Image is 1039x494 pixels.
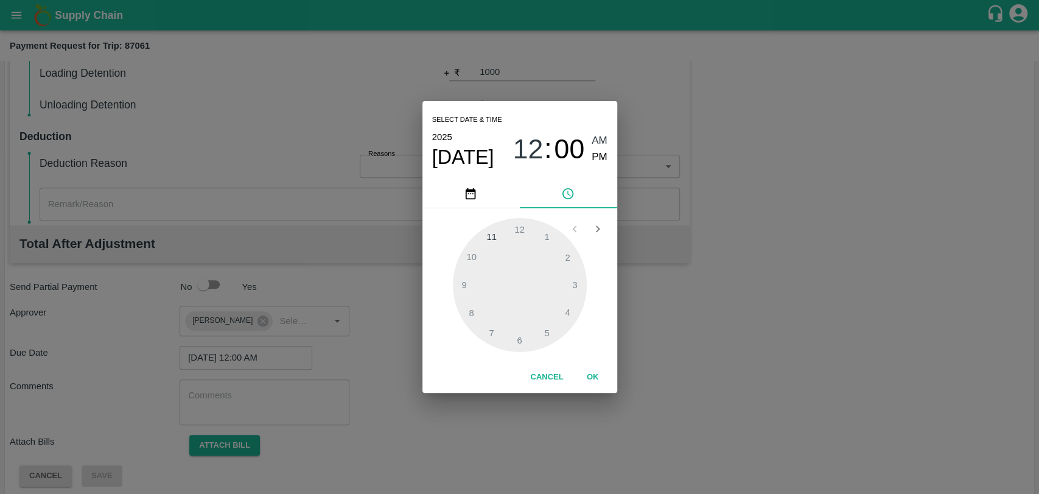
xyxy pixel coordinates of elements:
button: Open next view [586,217,609,241]
span: : [544,133,551,165]
button: Cancel [525,367,568,388]
button: [DATE] [432,145,494,169]
button: AM [592,133,607,149]
button: pick date [422,179,520,208]
button: OK [573,367,612,388]
button: pick time [520,179,617,208]
button: 2025 [432,129,452,145]
button: 12 [513,133,543,165]
button: PM [592,149,607,166]
span: Select date & time [432,111,502,129]
button: 00 [554,133,584,165]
